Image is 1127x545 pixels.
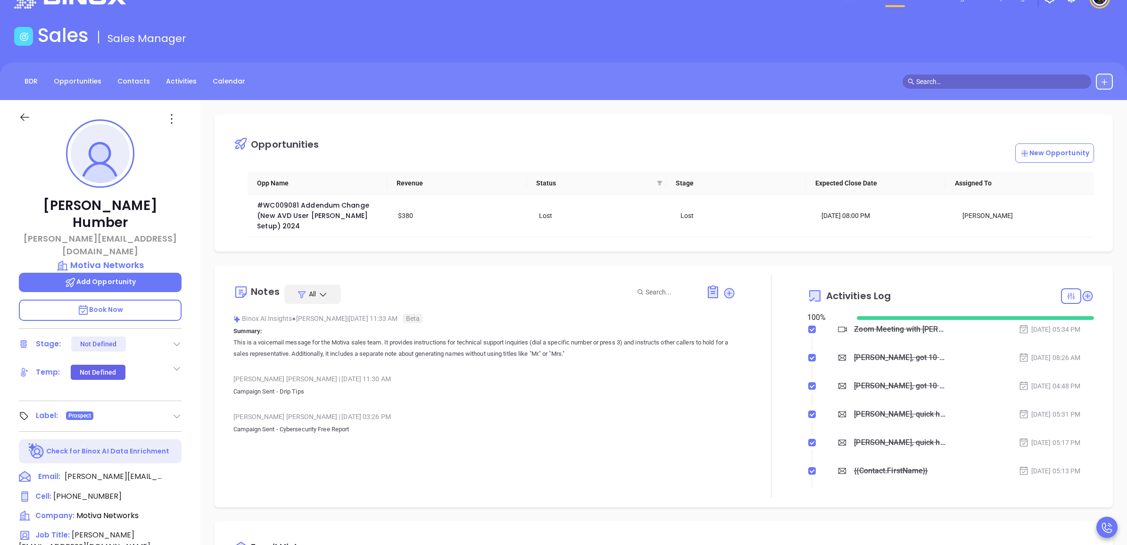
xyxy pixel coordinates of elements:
div: [PERSON_NAME] [PERSON_NAME] [DATE] 03:26 PM [233,410,735,424]
div: Label: [36,409,58,423]
div: [DATE] 05:17 PM [1019,437,1081,448]
span: ● [292,315,296,322]
span: filter [657,180,663,186]
div: Notes [251,287,280,296]
div: [DATE] 08:00 PM [821,210,949,221]
h1: Sales [38,24,89,47]
p: New Opportunity [1020,148,1090,158]
span: [PHONE_NUMBER] [53,491,122,502]
span: Status [536,178,653,188]
div: [DATE] 04:48 PM [1019,381,1081,391]
div: Lost [680,210,808,221]
p: [PERSON_NAME][EMAIL_ADDRESS][DOMAIN_NAME] [19,232,182,258]
input: Search... [646,287,696,297]
span: Cell : [35,491,51,501]
p: Campaign Sent - Drip Tips [233,386,735,397]
span: Sales Manager [108,31,186,46]
th: Opp Name [248,172,387,194]
div: {{Contact.FirstName}} [854,464,928,478]
div: [DATE] 08:26 AM [1019,352,1081,363]
input: Search… [916,76,1086,87]
p: This is a voicemail message for the Motiva sales team. It provides instructions for technical sup... [233,337,735,360]
p: Campaign Sent - Cybersecurity Free Report [233,424,735,435]
img: Ai-Enrich-DaqCidB-.svg [28,443,45,460]
div: 100 % [807,312,845,323]
div: Zoom Meeting with [PERSON_NAME] [854,322,945,336]
div: [DATE] 05:34 PM [1019,324,1081,335]
span: All [309,289,316,299]
div: Binox AI Insights [PERSON_NAME] | [DATE] 11:33 AM [233,311,735,326]
img: profile-user [71,124,130,183]
div: [PERSON_NAME] [962,210,1090,221]
div: Not Defined [80,365,116,380]
span: Job Title: [35,530,70,540]
span: Add Opportunity [65,277,136,286]
span: Book Now [77,305,124,314]
span: | [339,375,340,383]
a: Contacts [112,74,156,89]
span: Email: [38,471,60,483]
a: Activities [160,74,202,89]
span: Beta [403,314,423,323]
span: filter [655,176,664,190]
div: [PERSON_NAME], quick heads up! [854,407,945,421]
span: | [339,413,340,420]
div: [PERSON_NAME] [PERSON_NAME] [DATE] 11:30 AM [233,372,735,386]
a: #WC009081 Addendum Change (New AVD User [PERSON_NAME] Setup) 2024 [257,201,371,231]
p: [PERSON_NAME] Humber [19,197,182,231]
b: Summary: [233,327,262,335]
div: [DATE] 05:13 PM [1019,466,1081,476]
div: [PERSON_NAME], got 10 mins? [854,379,945,393]
div: Not Defined [80,336,116,352]
th: Stage [666,172,806,194]
span: Motiva Networks [76,510,139,521]
span: search [908,78,914,85]
div: [PERSON_NAME], quick heads up! [854,436,945,450]
p: Check for Binox AI Data Enrichment [46,446,169,456]
a: Opportunities [48,74,107,89]
th: Expected Close Date [806,172,945,194]
img: svg%3e [233,316,240,323]
span: [PERSON_NAME][EMAIL_ADDRESS][DOMAIN_NAME] [65,471,164,482]
div: $380 [398,210,526,221]
th: Assigned To [945,172,1085,194]
div: Stage: [36,337,61,351]
th: Revenue [387,172,527,194]
span: Activities Log [826,291,891,301]
div: [PERSON_NAME], got 10 mins? [854,351,945,365]
a: BDR [19,74,43,89]
div: [DATE] 05:31 PM [1019,409,1081,419]
div: Lost [539,210,667,221]
span: Company: [35,511,75,520]
span: Prospect [68,411,91,421]
div: Opportunities [251,140,319,149]
div: Temp: [36,365,60,379]
a: Motiva Networks [19,259,182,272]
a: Calendar [207,74,251,89]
